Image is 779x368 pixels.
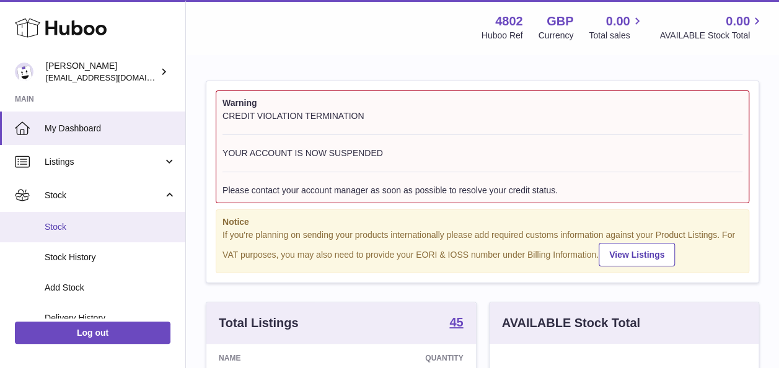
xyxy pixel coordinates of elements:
strong: 4802 [495,13,523,30]
span: Stock [45,190,163,201]
strong: GBP [547,13,573,30]
strong: Warning [222,97,742,109]
h3: AVAILABLE Stock Total [502,315,640,331]
div: Huboo Ref [482,30,523,42]
a: 0.00 AVAILABLE Stock Total [659,13,764,42]
strong: 45 [449,316,463,328]
span: 0.00 [606,13,630,30]
div: [PERSON_NAME] [46,60,157,84]
span: [EMAIL_ADDRESS][DOMAIN_NAME] [46,72,182,82]
div: CREDIT VIOLATION TERMINATION YOUR ACCOUNT IS NOW SUSPENDED Please contact your account manager as... [222,110,742,196]
img: internalAdmin-4802@internal.huboo.com [15,63,33,81]
span: Add Stock [45,282,176,294]
h3: Total Listings [219,315,299,331]
div: If you're planning on sending your products internationally please add required customs informati... [222,229,742,266]
a: Log out [15,322,170,344]
span: Stock History [45,252,176,263]
span: Delivery History [45,312,176,324]
span: My Dashboard [45,123,176,134]
span: Listings [45,156,163,168]
span: AVAILABLE Stock Total [659,30,764,42]
a: 0.00 Total sales [589,13,644,42]
div: Currency [539,30,574,42]
a: 45 [449,316,463,331]
strong: Notice [222,216,742,228]
a: View Listings [599,243,675,266]
span: 0.00 [726,13,750,30]
span: Stock [45,221,176,233]
span: Total sales [589,30,644,42]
